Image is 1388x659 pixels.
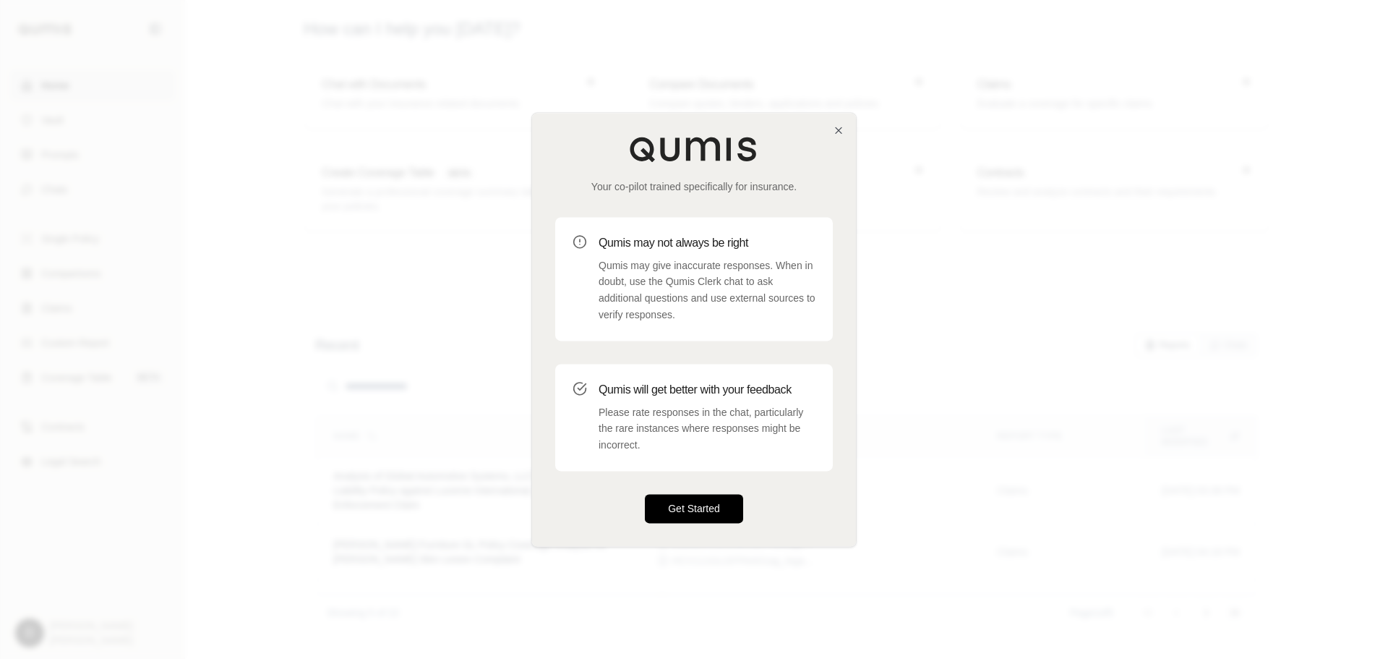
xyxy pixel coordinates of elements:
[645,494,743,523] button: Get Started
[599,381,815,399] h3: Qumis will get better with your feedback
[599,258,815,323] p: Qumis may give inaccurate responses. When in doubt, use the Qumis Clerk chat to ask additional qu...
[599,234,815,252] h3: Qumis may not always be right
[629,136,759,162] img: Qumis Logo
[555,179,833,194] p: Your co-pilot trained specifically for insurance.
[599,404,815,454] p: Please rate responses in the chat, particularly the rare instances where responses might be incor...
